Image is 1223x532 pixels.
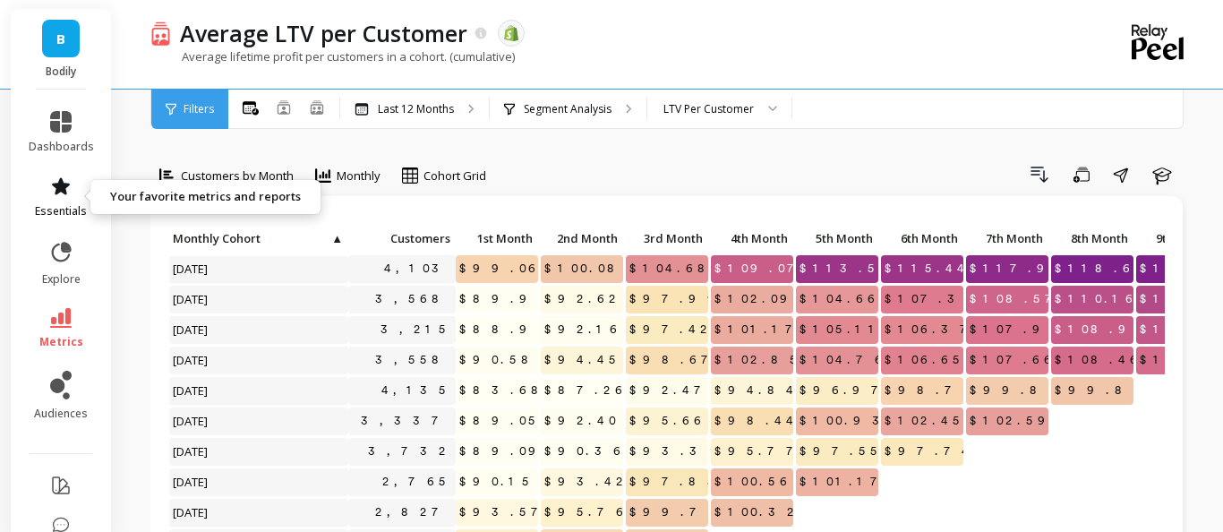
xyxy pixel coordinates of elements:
[1051,226,1133,251] p: 8th Month
[625,226,710,253] div: Toggle SortBy
[169,408,213,434] span: [DATE]
[1051,316,1154,343] span: $108.96
[347,226,432,253] div: Toggle SortBy
[710,226,795,253] div: Toggle SortBy
[711,286,804,313] span: $102.09
[169,499,213,526] span: [DATE]
[456,377,555,404] span: $83.68
[626,286,731,313] span: $97.99
[169,377,213,404] span: [DATE]
[541,377,632,404] span: $87.26
[329,231,343,245] span: ▲
[34,407,88,421] span: audiences
[357,408,456,434] a: 3,337
[456,255,545,282] span: $99.06
[181,167,294,184] span: Customers by Month
[541,226,623,251] p: 2nd Month
[626,226,708,251] p: 3rd Month
[626,255,722,282] span: $104.68
[1050,226,1135,253] div: Toggle SortBy
[1051,255,1151,282] span: $118.65
[169,316,213,343] span: [DATE]
[150,21,171,47] img: header icon
[626,347,725,373] span: $98.67
[881,377,988,404] span: $98.73
[35,204,87,219] span: essentials
[348,226,456,251] p: Customers
[880,226,965,253] div: Toggle SortBy
[168,226,253,253] div: Toggle SortBy
[524,102,611,116] p: Segment Analysis
[663,100,754,117] div: LTV Per Customer
[378,102,454,116] p: Last 12 Months
[626,408,711,434] span: $95.66
[541,438,630,465] span: $90.36
[626,438,732,465] span: $93.33
[966,316,1075,343] span: $107.93
[711,377,803,404] span: $94.84
[881,255,974,282] span: $115.44
[541,255,631,282] span: $100.08
[541,499,633,526] span: $95.76
[372,499,456,526] a: 2,827
[456,226,538,251] p: 1st Month
[456,438,552,465] span: $89.09
[541,316,627,343] span: $92.16
[966,286,1069,313] span: $108.57
[544,231,618,245] span: 2nd Month
[378,377,456,404] a: 4,135
[711,468,797,495] span: $100.56
[56,29,65,49] span: B
[184,102,214,116] span: Filters
[364,438,456,465] a: 3,732
[881,316,984,343] span: $106.37
[796,377,895,404] span: $96.97
[714,231,788,245] span: 4th Month
[456,316,562,343] span: $88.99
[711,255,811,282] span: $109.07
[372,286,456,313] a: 3,568
[711,226,793,251] p: 4th Month
[1136,226,1219,251] p: 9th Month
[966,347,1061,373] span: $107.66
[796,255,896,282] span: $113.55
[629,231,703,245] span: 3rd Month
[1051,347,1147,373] span: $108.46
[881,286,983,313] span: $107.34
[796,438,887,465] span: $97.55
[169,255,213,282] span: [DATE]
[965,226,1050,253] div: Toggle SortBy
[173,231,329,245] span: Monthly Cohort
[966,408,1062,434] span: $102.59
[39,335,83,349] span: metrics
[541,347,626,373] span: $94.45
[29,140,94,154] span: dashboards
[1140,231,1213,245] span: 9th Month
[169,468,213,495] span: [DATE]
[626,316,717,343] span: $97.42
[169,438,213,465] span: [DATE]
[459,231,533,245] span: 1st Month
[796,347,892,373] span: $104.76
[541,408,623,434] span: $92.40
[711,347,807,373] span: $102.85
[626,499,732,526] span: $99.79
[337,167,381,184] span: Monthly
[42,272,81,287] span: explore
[180,18,467,48] p: Average LTV per Customer
[456,468,539,495] span: $90.15
[379,468,456,495] a: 2,765
[456,408,545,434] span: $89.05
[626,377,718,404] span: $92.47
[541,468,633,495] span: $93.42
[881,408,970,434] span: $102.45
[796,316,887,343] span: $105.11
[372,347,456,373] a: 3,558
[711,408,803,434] span: $98.44
[796,286,885,313] span: $104.66
[626,468,724,495] span: $97.85
[456,286,562,313] span: $89.99
[800,231,873,245] span: 5th Month
[423,167,486,184] span: Cohort Grid
[169,347,213,373] span: [DATE]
